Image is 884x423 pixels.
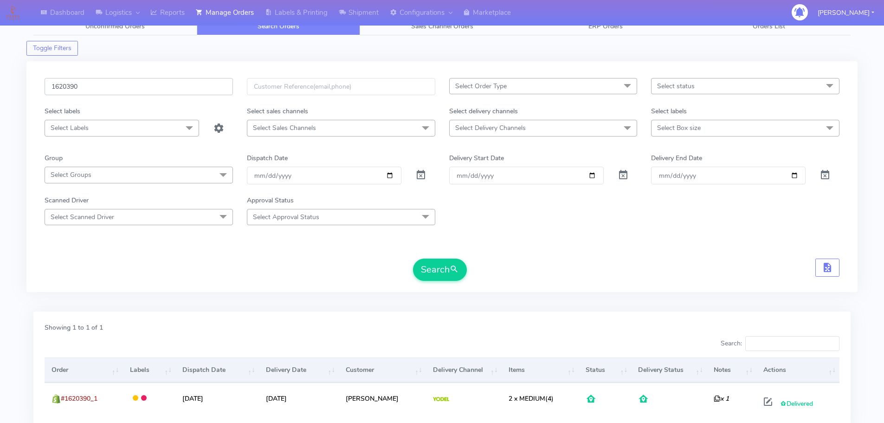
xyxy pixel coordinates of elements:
[509,394,554,403] span: (4)
[175,383,259,414] td: [DATE]
[253,124,316,132] span: Select Sales Channels
[449,153,504,163] label: Delivery Start Date
[756,358,839,383] th: Actions: activate to sort column ascending
[811,3,881,22] button: [PERSON_NAME]
[339,358,426,383] th: Customer: activate to sort column ascending
[339,383,426,414] td: [PERSON_NAME]
[51,124,89,132] span: Select Labels
[26,41,78,56] button: Toggle Filters
[707,358,756,383] th: Notes: activate to sort column ascending
[45,323,103,332] label: Showing 1 to 1 of 1
[411,22,473,31] span: Sales Channel Orders
[45,153,63,163] label: Group
[247,78,435,95] input: Customer Reference(email,phone)
[413,259,467,281] button: Search
[502,358,579,383] th: Items: activate to sort column ascending
[745,336,839,351] input: Search:
[45,195,89,205] label: Scanned Driver
[753,22,785,31] span: Orders List
[657,124,701,132] span: Select Box size
[259,383,339,414] td: [DATE]
[253,213,319,221] span: Select Approval Status
[258,22,299,31] span: Search Orders
[259,358,339,383] th: Delivery Date: activate to sort column ascending
[175,358,259,383] th: Dispatch Date: activate to sort column ascending
[247,195,294,205] label: Approval Status
[45,106,80,116] label: Select labels
[433,397,449,402] img: Yodel
[52,394,61,403] img: shopify.png
[657,82,695,91] span: Select status
[509,394,545,403] span: 2 x MEDIUM
[45,358,123,383] th: Order: activate to sort column ascending
[61,394,97,403] span: #1620390_1
[51,170,91,179] span: Select Groups
[51,213,114,221] span: Select Scanned Driver
[449,106,518,116] label: Select delivery channels
[780,399,813,408] span: Delivered
[455,124,526,132] span: Select Delivery Channels
[721,336,839,351] label: Search:
[123,358,175,383] th: Labels: activate to sort column ascending
[45,78,233,95] input: Order Id
[588,22,623,31] span: ERP Orders
[631,358,707,383] th: Delivery Status: activate to sort column ascending
[714,394,729,403] i: x 1
[247,153,288,163] label: Dispatch Date
[651,106,687,116] label: Select labels
[455,82,507,91] span: Select Order Type
[426,358,502,383] th: Delivery Channel: activate to sort column ascending
[33,17,851,35] ul: Tabs
[85,22,145,31] span: Unconfirmed Orders
[247,106,308,116] label: Select sales channels
[579,358,632,383] th: Status: activate to sort column ascending
[651,153,702,163] label: Delivery End Date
